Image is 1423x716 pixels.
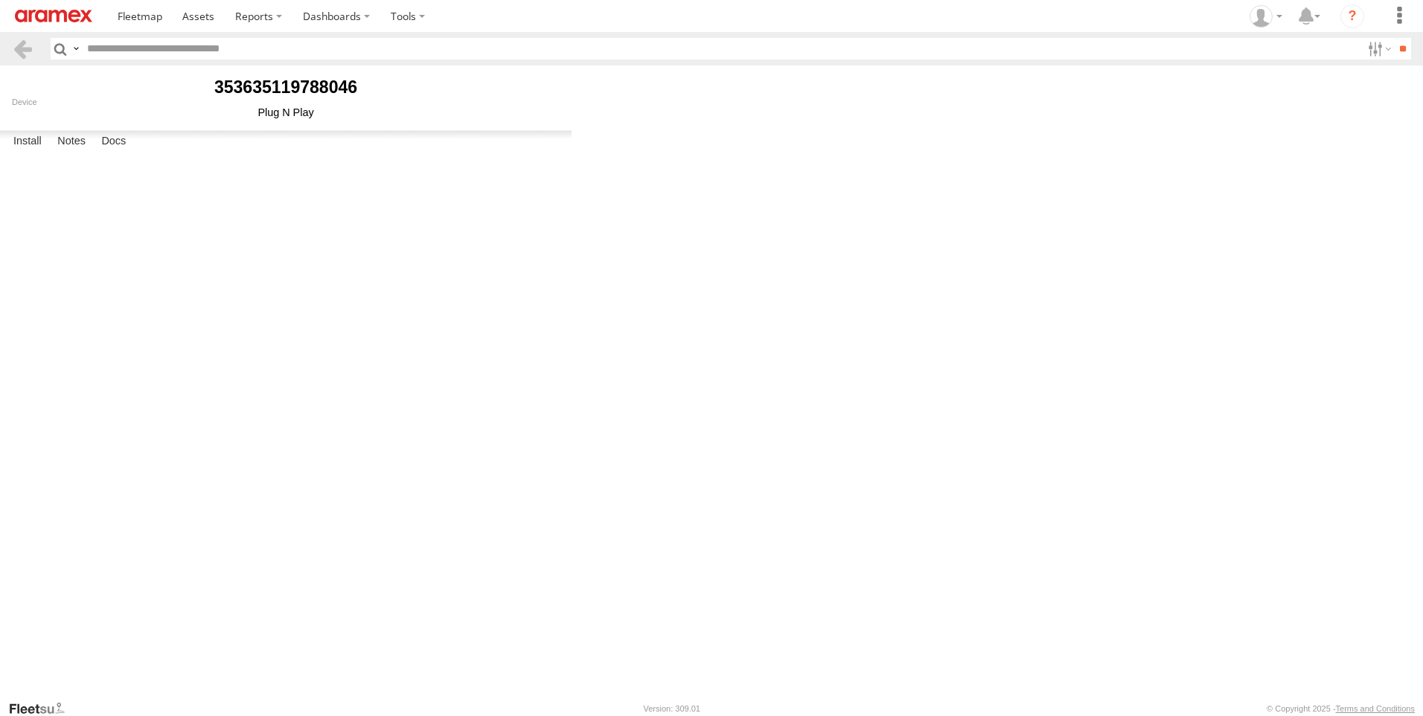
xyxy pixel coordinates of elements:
[12,38,33,60] a: Back to previous Page
[12,98,560,106] div: Device
[1340,4,1364,28] i: ?
[214,77,357,97] b: 353635119788046
[12,106,560,118] div: Plug N Play
[644,704,700,713] div: Version: 309.01
[70,38,82,60] label: Search Query
[15,10,92,22] img: aramex-logo.svg
[1336,704,1415,713] a: Terms and Conditions
[8,701,77,716] a: Visit our Website
[1244,5,1288,28] div: Ghasan Arshad
[94,131,133,152] label: Docs
[50,131,93,152] label: Notes
[1267,704,1415,713] div: © Copyright 2025 -
[6,131,49,152] label: Install
[1362,38,1394,60] label: Search Filter Options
